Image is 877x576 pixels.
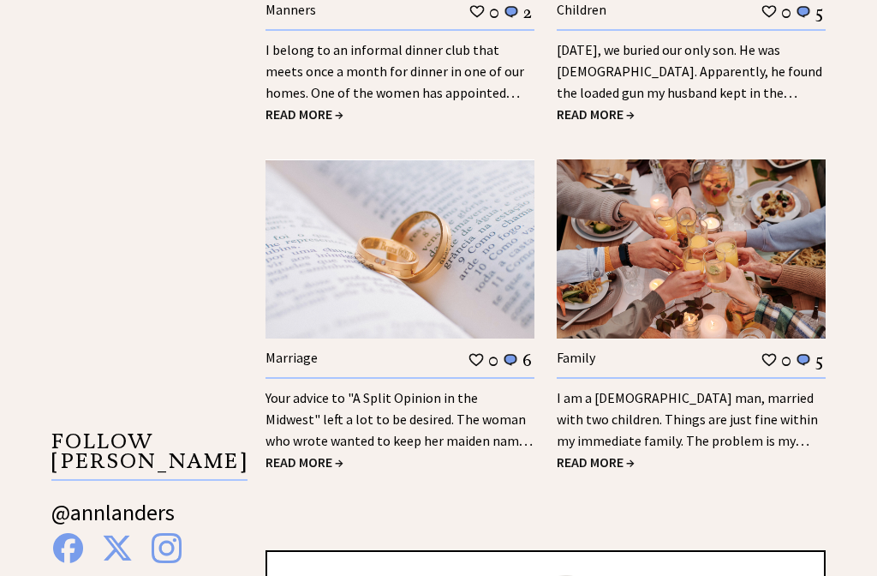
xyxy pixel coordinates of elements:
[265,454,343,471] a: READ MORE →
[468,352,485,369] img: heart_outline%201.png
[51,433,248,482] p: FOLLOW [PERSON_NAME]
[503,5,520,21] img: message_round%201.png
[51,9,223,352] iframe: Advertisement
[557,390,818,493] a: I am a [DEMOGRAPHIC_DATA] man, married with two children. Things are just fine within my immediat...
[814,350,824,372] td: 5
[780,2,792,24] td: 0
[557,160,826,339] img: family.jpg
[265,42,524,123] a: I belong to an informal dinner club that meets once a month for dinner in one of our homes. One o...
[814,2,824,24] td: 5
[265,106,343,123] a: READ MORE →
[557,2,606,19] a: Children
[502,353,519,369] img: message_round%201.png
[761,352,778,369] img: heart_outline%201.png
[152,534,182,564] img: instagram%20blue.png
[795,353,812,369] img: message_round%201.png
[53,534,83,564] img: facebook%20blue.png
[488,2,500,24] td: 0
[522,350,533,372] td: 6
[557,350,595,367] a: Family
[557,42,822,145] a: [DATE], we buried our only son. He was [DEMOGRAPHIC_DATA]. Apparently, he found the loaded gun my...
[265,350,318,367] a: Marriage
[557,454,635,471] a: READ MORE →
[487,350,499,372] td: 0
[780,350,792,372] td: 0
[51,499,175,544] a: @annlanders
[795,5,812,21] img: message_round%201.png
[265,160,534,339] img: marriage.jpg
[761,4,778,21] img: heart_outline%201.png
[557,106,635,123] a: READ MORE →
[265,2,316,19] a: Manners
[265,390,533,471] a: Your advice to "A Split Opinion in the Midwest" left a lot to be desired. The woman who wrote wan...
[522,2,533,24] td: 2
[468,4,486,21] img: heart_outline%201.png
[102,534,133,564] img: x%20blue.png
